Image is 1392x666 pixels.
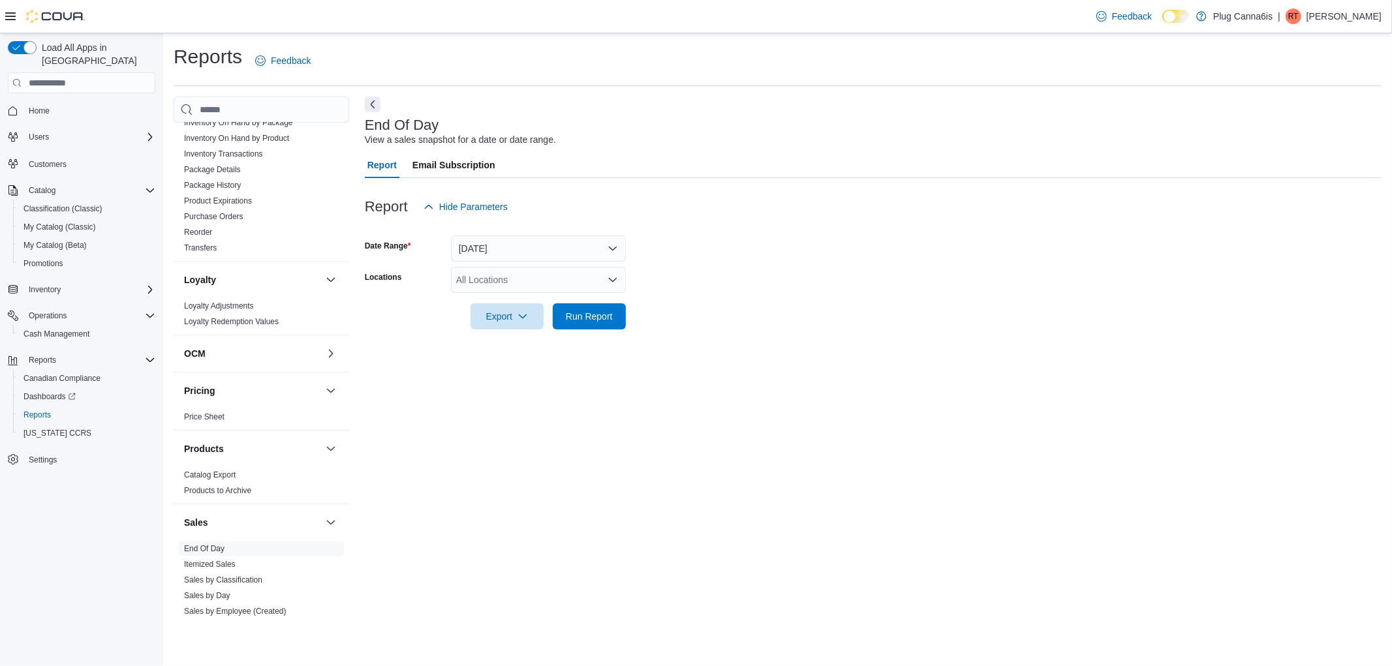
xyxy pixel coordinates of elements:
[184,575,262,584] a: Sales by Classification
[184,316,279,327] span: Loyalty Redemption Values
[184,243,217,253] span: Transfers
[184,317,279,326] a: Loyalty Redemption Values
[1288,8,1299,24] span: RT
[37,41,155,67] span: Load All Apps in [GEOGRAPHIC_DATA]
[18,389,81,404] a: Dashboards
[29,455,57,465] span: Settings
[3,351,161,369] button: Reports
[18,219,101,235] a: My Catalog (Classic)
[184,622,291,632] span: Sales by Employee (Tendered)
[608,275,618,285] button: Open list of options
[23,452,62,468] a: Settings
[184,485,251,496] span: Products to Archive
[26,10,85,23] img: Cova
[13,369,161,387] button: Canadian Compliance
[23,102,155,119] span: Home
[184,516,320,529] button: Sales
[13,254,161,273] button: Promotions
[23,222,96,232] span: My Catalog (Classic)
[3,181,161,200] button: Catalog
[18,256,155,271] span: Promotions
[184,149,263,159] a: Inventory Transactions
[29,185,55,196] span: Catalog
[184,470,236,480] span: Catalog Export
[3,128,161,146] button: Users
[439,200,508,213] span: Hide Parameters
[13,218,161,236] button: My Catalog (Classic)
[18,326,95,342] a: Cash Management
[184,590,230,601] span: Sales by Day
[365,133,556,147] div: View a sales snapshot for a date or date range.
[184,486,251,495] a: Products to Archive
[18,237,92,253] a: My Catalog (Beta)
[184,559,236,569] span: Itemized Sales
[1112,10,1152,23] span: Feedback
[418,194,513,220] button: Hide Parameters
[184,181,241,190] a: Package History
[184,442,224,455] h3: Products
[174,298,349,335] div: Loyalty
[566,310,613,323] span: Run Report
[23,308,72,324] button: Operations
[23,183,155,198] span: Catalog
[323,272,339,288] button: Loyalty
[23,103,55,119] a: Home
[3,307,161,325] button: Operations
[23,352,155,368] span: Reports
[23,410,51,420] span: Reports
[451,235,626,262] button: [DATE]
[18,425,97,441] a: [US_STATE] CCRS
[18,371,155,386] span: Canadian Compliance
[184,470,236,479] a: Catalog Export
[23,258,63,269] span: Promotions
[184,273,216,286] h3: Loyalty
[3,450,161,469] button: Settings
[184,273,320,286] button: Loyalty
[1278,8,1280,24] p: |
[323,441,339,457] button: Products
[365,241,411,251] label: Date Range
[184,560,236,569] a: Itemized Sales
[3,101,161,120] button: Home
[29,106,50,116] span: Home
[184,412,224,421] a: Price Sheet
[29,355,56,365] span: Reports
[23,282,66,297] button: Inventory
[184,118,293,127] a: Inventory On Hand by Package
[13,406,161,424] button: Reports
[323,383,339,399] button: Pricing
[1213,8,1273,24] p: Plug Canna6is
[13,424,161,442] button: [US_STATE] CCRS
[553,303,626,329] button: Run Report
[23,329,89,339] span: Cash Management
[29,310,67,321] span: Operations
[18,201,155,217] span: Classification (Classic)
[174,44,242,70] h1: Reports
[8,96,155,503] nav: Complex example
[18,326,155,342] span: Cash Management
[3,280,161,299] button: Inventory
[184,301,254,310] a: Loyalty Adjustments
[18,389,155,404] span: Dashboards
[184,180,241,190] span: Package History
[184,164,241,175] span: Package Details
[271,54,311,67] span: Feedback
[184,301,254,311] span: Loyalty Adjustments
[367,152,397,178] span: Report
[23,282,155,297] span: Inventory
[323,515,339,530] button: Sales
[184,212,243,221] a: Purchase Orders
[184,117,293,128] span: Inventory On Hand by Package
[184,347,320,360] button: OCM
[13,236,161,254] button: My Catalog (Beta)
[18,219,155,235] span: My Catalog (Classic)
[412,152,495,178] span: Email Subscription
[184,606,286,616] span: Sales by Employee (Created)
[1091,3,1157,29] a: Feedback
[184,227,212,237] span: Reorder
[23,373,101,384] span: Canadian Compliance
[23,155,155,172] span: Customers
